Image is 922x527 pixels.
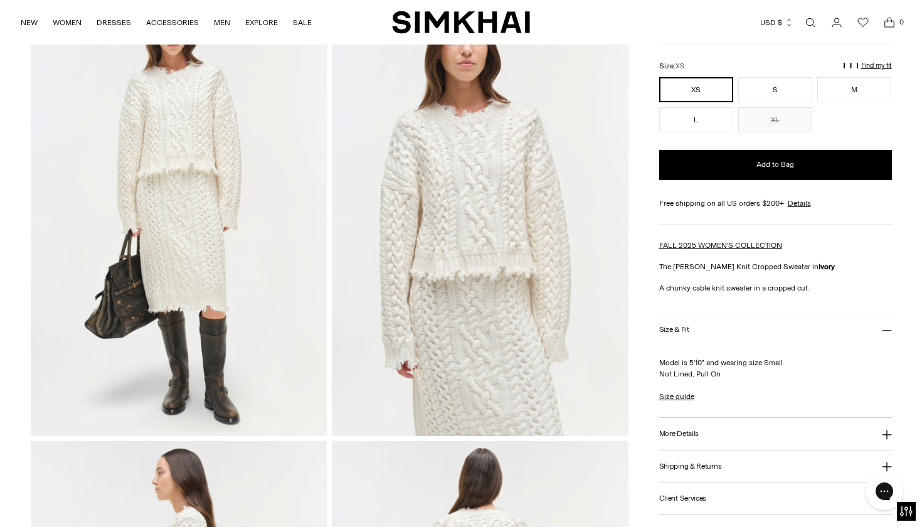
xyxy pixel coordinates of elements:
[659,391,694,402] a: Size guide
[659,494,707,503] h3: Client Services
[659,77,733,102] button: XS
[53,9,82,36] a: WOMEN
[392,10,530,35] a: SIMKHAI
[659,107,733,132] button: L
[659,150,892,180] button: Add to Bag
[798,10,823,35] a: Open search modal
[859,468,909,514] iframe: Gorgias live chat messenger
[293,9,312,36] a: SALE
[850,10,876,35] a: Wishlist
[788,198,811,209] a: Details
[659,314,892,346] button: Size & Fit
[659,282,892,294] p: A chunky cable knit sweater in a cropped cut.
[760,9,793,36] button: USD $
[896,16,907,28] span: 0
[877,10,902,35] a: Open cart modal
[659,60,684,72] label: Size:
[659,450,892,482] button: Shipping & Returns
[659,482,892,514] button: Client Services
[659,198,892,209] div: Free shipping on all US orders $200+
[738,107,812,132] button: XL
[659,326,689,334] h3: Size & Fit
[817,77,891,102] button: M
[824,10,849,35] a: Go to the account page
[10,479,126,517] iframe: Sign Up via Text for Offers
[659,346,892,380] p: Model is 5'10" and wearing size Small Not Lined, Pull On
[659,462,722,471] h3: Shipping & Returns
[659,241,782,250] a: FALL 2025 WOMEN'S COLLECTION
[819,262,835,271] strong: Ivory
[146,9,199,36] a: ACCESSORIES
[97,9,131,36] a: DRESSES
[21,9,38,36] a: NEW
[659,261,892,272] p: The [PERSON_NAME] Knit Cropped Sweater in
[659,430,699,438] h3: More Details
[214,9,230,36] a: MEN
[676,62,684,70] span: XS
[738,77,812,102] button: S
[659,418,892,450] button: More Details
[756,159,794,170] span: Add to Bag
[245,9,278,36] a: EXPLORE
